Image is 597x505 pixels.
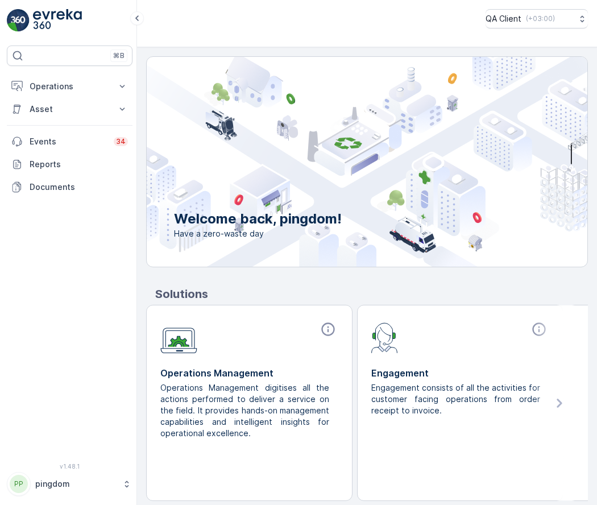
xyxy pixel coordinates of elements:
p: pingdom [35,478,117,490]
a: Events34 [7,130,132,153]
span: v 1.48.1 [7,463,132,470]
p: QA Client [486,13,521,24]
img: module-icon [371,321,398,353]
button: Asset [7,98,132,121]
p: Operations Management [160,366,338,380]
p: Documents [30,181,128,193]
p: Solutions [155,285,588,303]
p: Welcome back, pingdom! [174,210,342,228]
p: Engagement consists of all the activities for customer facing operations from order receipt to in... [371,382,540,416]
p: ⌘B [113,51,125,60]
p: Engagement [371,366,549,380]
p: ( +03:00 ) [526,14,555,23]
p: Events [30,136,107,147]
img: module-icon [160,321,197,354]
img: logo_light-DOdMpM7g.png [33,9,82,32]
img: city illustration [96,57,587,267]
p: Operations [30,81,110,92]
button: PPpingdom [7,472,132,496]
div: PP [10,475,28,493]
button: QA Client(+03:00) [486,9,588,28]
p: Operations Management digitises all the actions performed to deliver a service on the field. It p... [160,382,329,439]
button: Operations [7,75,132,98]
img: logo [7,9,30,32]
a: Documents [7,176,132,198]
p: Asset [30,104,110,115]
p: 34 [116,137,126,146]
a: Reports [7,153,132,176]
span: Have a zero-waste day [174,228,342,239]
p: Reports [30,159,128,170]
